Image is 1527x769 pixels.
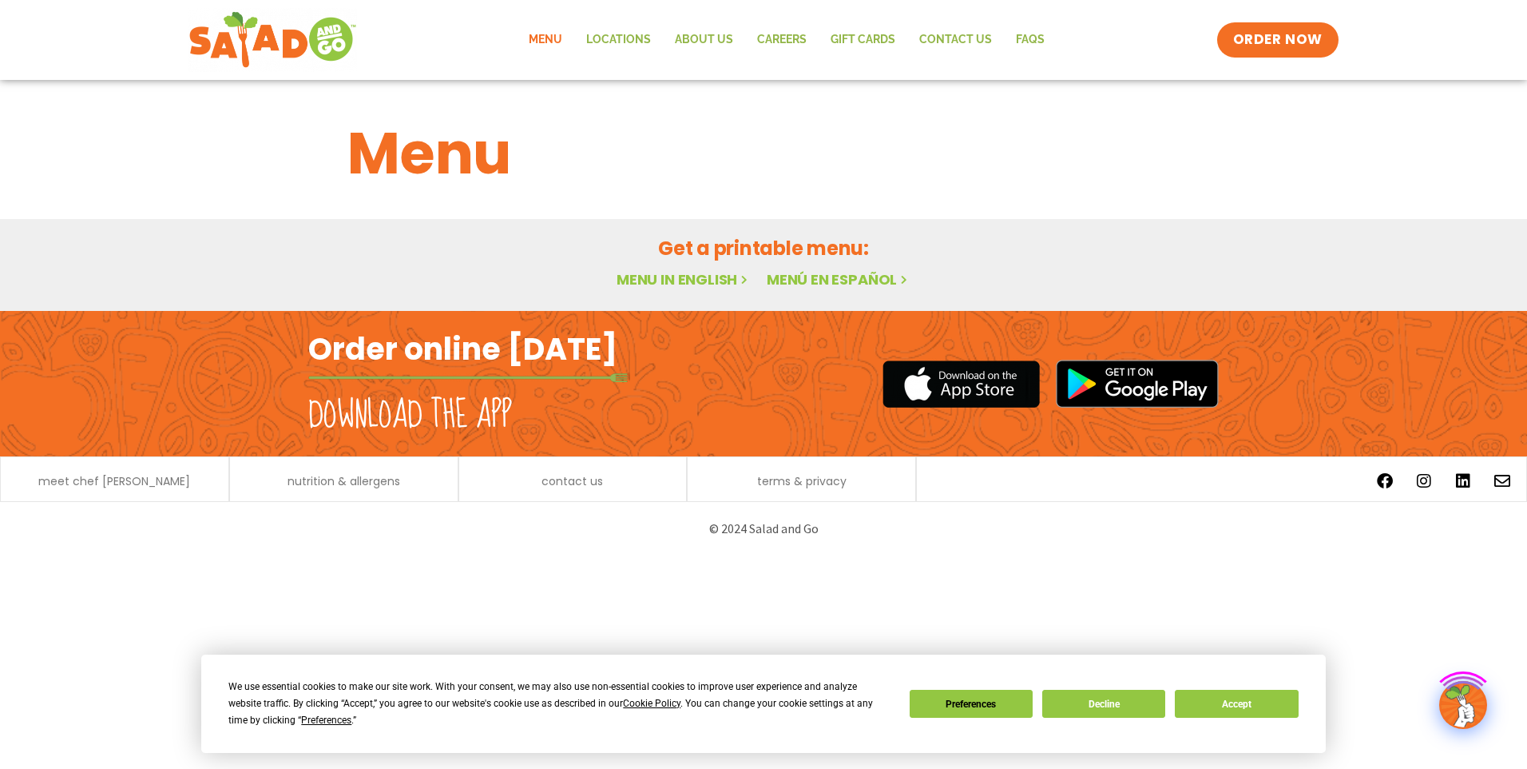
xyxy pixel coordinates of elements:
[288,476,400,487] a: nutrition & allergens
[541,476,603,487] a: contact us
[745,22,819,58] a: Careers
[188,8,357,72] img: new-SAG-logo-768×292
[623,698,680,709] span: Cookie Policy
[1217,22,1339,58] a: ORDER NOW
[38,476,190,487] a: meet chef [PERSON_NAME]
[1233,30,1323,50] span: ORDER NOW
[308,373,628,382] img: fork
[301,715,351,726] span: Preferences
[316,518,1211,540] p: © 2024 Salad and Go
[1175,690,1298,718] button: Accept
[517,22,1057,58] nav: Menu
[882,358,1040,410] img: appstore
[757,476,847,487] a: terms & privacy
[1004,22,1057,58] a: FAQs
[517,22,574,58] a: Menu
[617,269,751,289] a: Menu in English
[347,110,1180,197] h1: Menu
[308,329,617,369] h2: Order online [DATE]
[347,234,1180,262] h2: Get a printable menu:
[910,690,1033,718] button: Preferences
[1042,690,1165,718] button: Decline
[1056,360,1219,408] img: google_play
[574,22,663,58] a: Locations
[663,22,745,58] a: About Us
[767,269,910,289] a: Menú en español
[201,655,1326,753] div: Cookie Consent Prompt
[819,22,907,58] a: GIFT CARDS
[907,22,1004,58] a: Contact Us
[308,393,512,438] h2: Download the app
[228,679,890,729] div: We use essential cookies to make our site work. With your consent, we may also use non-essential ...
